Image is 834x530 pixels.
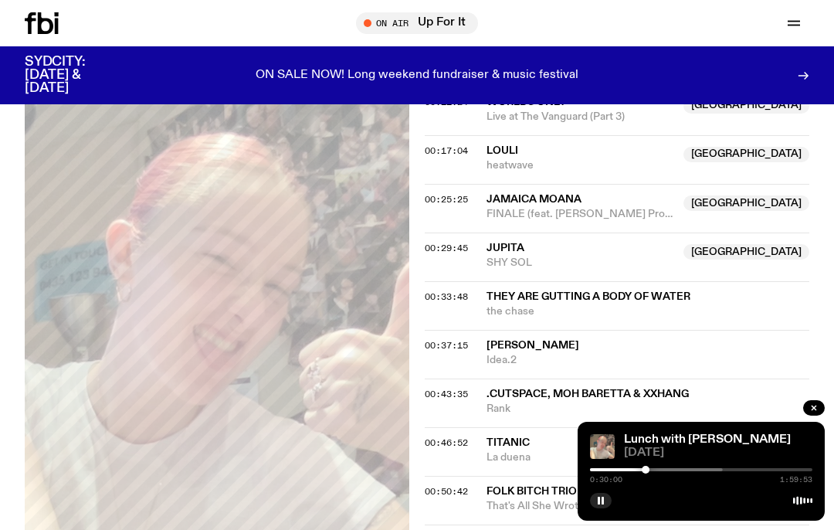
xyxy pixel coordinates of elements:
[486,450,809,465] span: La duena
[780,476,812,484] span: 1:59:53
[486,145,518,156] span: louli
[683,98,809,114] span: [GEOGRAPHIC_DATA]
[425,390,468,399] button: 00:43:35
[425,488,468,496] button: 00:50:42
[683,147,809,162] span: [GEOGRAPHIC_DATA]
[425,195,468,204] button: 00:25:25
[486,291,690,302] span: They Are Gutting A Body Of Water
[486,243,524,253] span: JUPiTA
[256,69,578,83] p: ON SALE NOW! Long weekend fundraiser & music festival
[425,293,468,301] button: 00:33:48
[425,147,468,155] button: 00:17:04
[624,433,791,446] a: Lunch with [PERSON_NAME]
[486,97,566,107] span: Worlds Only
[486,194,581,205] span: Jamaica Moana
[486,304,809,319] span: the chase
[425,437,468,449] span: 00:46:52
[425,242,468,254] span: 00:29:45
[486,437,530,448] span: Titanic
[683,195,809,211] span: [GEOGRAPHIC_DATA]
[590,476,622,484] span: 0:30:00
[486,158,674,173] span: heatwave
[486,389,689,399] span: .cutspace, Moh Baretta & xxhang
[356,12,478,34] button: On AirUp For It
[486,207,674,222] span: FINALE (feat. [PERSON_NAME] Prodigy)
[425,98,468,107] button: 00:11:24
[624,447,812,459] span: [DATE]
[486,402,809,416] span: Rank
[425,439,468,447] button: 00:46:52
[486,340,579,351] span: [PERSON_NAME]
[425,339,468,352] span: 00:37:15
[25,56,124,95] h3: SYDCITY: [DATE] & [DATE]
[425,144,468,157] span: 00:17:04
[425,485,468,498] span: 00:50:42
[425,341,468,350] button: 00:37:15
[486,486,577,497] span: Folk Bitch Trio
[425,193,468,206] span: 00:25:25
[486,256,674,270] span: SHY SOL
[425,290,468,303] span: 00:33:48
[486,353,809,368] span: Idea.2
[425,244,468,253] button: 00:29:45
[486,499,674,514] span: That's All She Wrote
[425,388,468,400] span: 00:43:35
[486,110,674,124] span: Live at The Vanguard (Part 3)
[683,244,809,260] span: [GEOGRAPHIC_DATA]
